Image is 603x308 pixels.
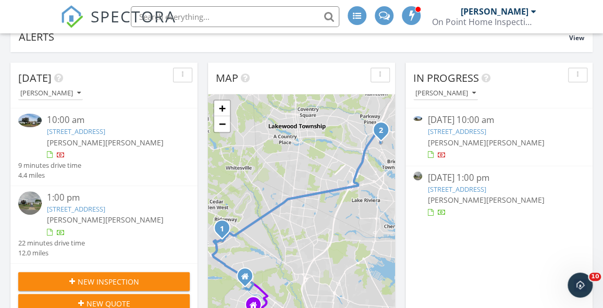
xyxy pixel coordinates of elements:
[91,5,176,27] span: SPECTORA
[413,114,585,160] a: [DATE] 10:00 am [STREET_ADDRESS] [PERSON_NAME][PERSON_NAME]
[569,33,584,42] span: View
[460,6,528,17] div: [PERSON_NAME]
[427,114,570,127] div: [DATE] 10:00 am
[18,114,190,180] a: 10:00 am [STREET_ADDRESS] [PERSON_NAME][PERSON_NAME] 9 minutes drive time 4.4 miles
[18,87,83,101] button: [PERSON_NAME]
[216,71,238,85] span: Map
[427,138,486,147] span: [PERSON_NAME]
[18,272,190,291] button: New Inspection
[381,130,387,136] div: 65 Central Blvd, Brick Township, NJ 08724
[413,171,585,218] a: [DATE] 1:00 pm [STREET_ADDRESS] [PERSON_NAME][PERSON_NAME]
[413,71,479,85] span: In Progress
[427,171,570,184] div: [DATE] 1:00 pm
[486,138,544,147] span: [PERSON_NAME]
[589,273,601,281] span: 10
[18,114,42,127] img: 9553878%2Fcover_photos%2FVeTbRENSGCekymOL2JC8%2Fsmall.jpeg
[18,191,190,258] a: 1:00 pm [STREET_ADDRESS] [PERSON_NAME][PERSON_NAME] 22 minutes drive time 12.0 miles
[427,127,486,136] a: [STREET_ADDRESS]
[105,215,164,225] span: [PERSON_NAME]
[245,276,251,282] div: 1005 Jamaica Blvd, Toms River New Jersey 08757
[47,215,105,225] span: [PERSON_NAME]
[47,204,105,214] a: [STREET_ADDRESS]
[486,195,544,205] span: [PERSON_NAME]
[47,191,176,204] div: 1:00 pm
[413,116,422,121] img: 9553878%2Fcover_photos%2FVeTbRENSGCekymOL2JC8%2Fsmall.jpeg
[18,170,81,180] div: 4.4 miles
[47,138,105,147] span: [PERSON_NAME]
[60,14,176,36] a: SPECTORA
[413,87,478,101] button: [PERSON_NAME]
[427,184,486,194] a: [STREET_ADDRESS]
[78,276,139,287] span: New Inspection
[18,248,85,258] div: 12.0 miles
[222,228,228,234] div: 32 St Paul Pl, Manchester Township, NJ 08759
[214,101,230,116] a: Zoom in
[413,171,422,180] img: streetview
[131,6,339,27] input: Search everything...
[20,90,81,97] div: [PERSON_NAME]
[18,238,85,248] div: 22 minutes drive time
[19,30,569,44] div: Alerts
[568,273,593,298] iframe: Intercom live chat
[47,127,105,136] a: [STREET_ADDRESS]
[18,71,52,85] span: [DATE]
[220,225,224,232] i: 1
[214,116,230,132] a: Zoom out
[432,17,536,27] div: On Point Home Inspection Services
[18,161,81,170] div: 9 minutes drive time
[18,191,42,215] img: streetview
[105,138,164,147] span: [PERSON_NAME]
[47,114,176,127] div: 10:00 am
[379,127,383,134] i: 2
[415,90,476,97] div: [PERSON_NAME]
[60,5,83,28] img: The Best Home Inspection Software - Spectora
[427,195,486,205] span: [PERSON_NAME]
